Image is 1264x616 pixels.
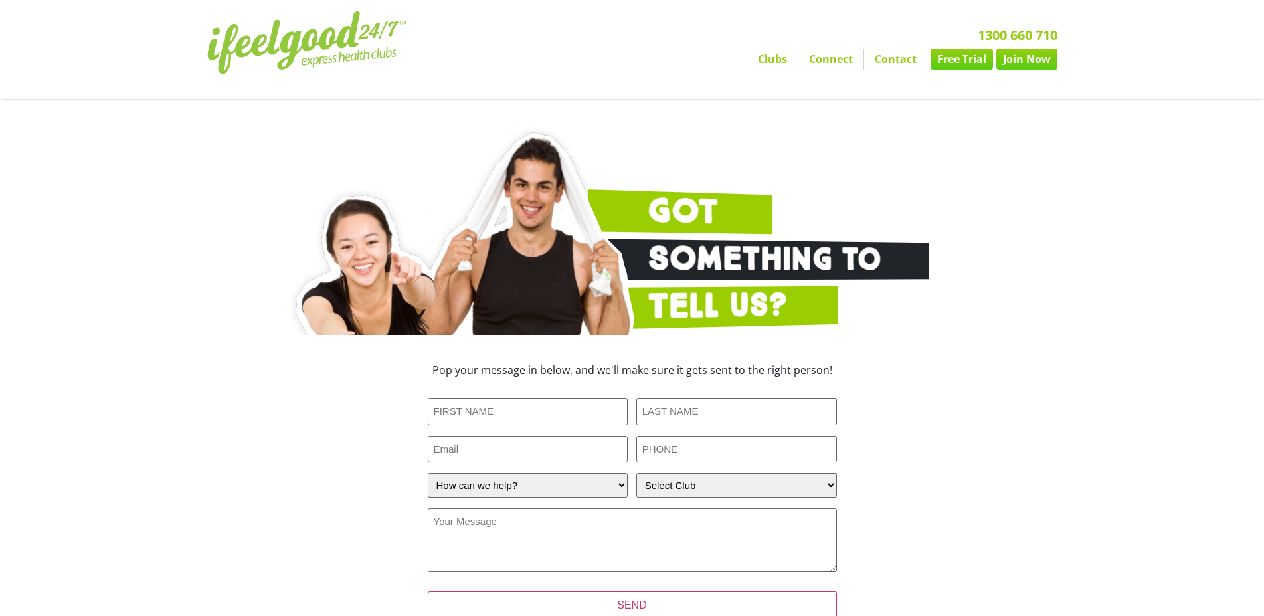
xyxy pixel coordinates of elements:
input: PHONE [636,436,837,463]
a: Contact [864,49,927,70]
a: Join Now [996,49,1057,70]
a: Connect [798,49,863,70]
input: LAST NAME [636,398,837,425]
input: FIRST NAME [428,398,628,425]
h3: Pop your message in below, and we'll make sure it gets sent to the right person! [340,365,925,375]
nav: Menu [509,49,1057,70]
a: Clubs [747,49,798,70]
a: Free Trial [931,49,993,70]
input: Email [428,436,628,463]
a: 1300 660 710 [978,26,1057,44]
